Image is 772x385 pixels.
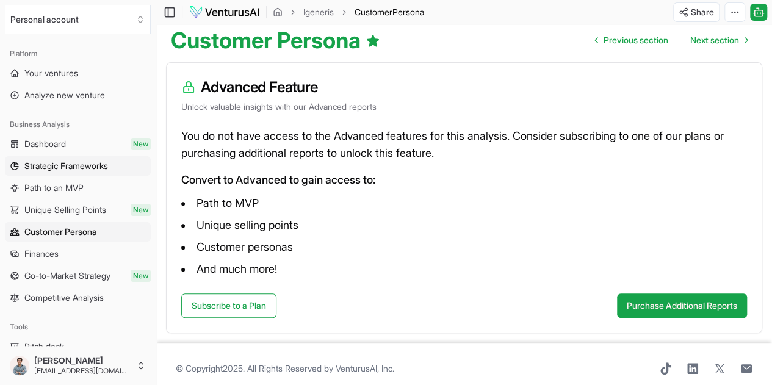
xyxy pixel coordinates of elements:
[5,5,151,34] button: Select an organization
[24,67,78,79] span: Your ventures
[691,6,714,18] span: Share
[34,355,131,366] span: [PERSON_NAME]
[5,134,151,154] a: DashboardNew
[24,340,64,353] span: Pitch deck
[34,366,131,376] span: [EMAIL_ADDRESS][DOMAIN_NAME]
[24,248,59,260] span: Finances
[181,237,747,257] li: Customer personas
[181,293,276,318] a: Subscribe to a Plan
[673,2,720,22] button: Share
[5,351,151,380] button: [PERSON_NAME][EMAIL_ADDRESS][DOMAIN_NAME]
[181,101,747,113] p: Unlock valuable insights with our Advanced reports
[181,193,747,213] li: Path to MVP
[181,171,747,189] p: Convert to Advanced to gain access to:
[171,28,380,52] h1: Customer Persona
[5,115,151,134] div: Business Analysis
[24,160,108,172] span: Strategic Frameworks
[5,85,151,105] a: Analyze new venture
[5,200,151,220] a: Unique Selling PointsNew
[585,28,678,52] a: Go to previous page
[690,34,739,46] span: Next section
[181,128,747,162] p: You do not have access to the Advanced features for this analysis. Consider subscribing to one of...
[5,337,151,356] a: Pitch deck
[585,28,757,52] nav: pagination
[355,7,392,17] span: Customer
[24,292,104,304] span: Competitive Analysis
[273,6,424,18] nav: breadcrumb
[181,77,747,97] h3: Advanced Feature
[131,270,151,282] span: New
[24,270,110,282] span: Go-to-Market Strategy
[24,204,106,216] span: Unique Selling Points
[5,244,151,264] a: Finances
[336,363,392,373] a: VenturusAI, Inc
[176,362,394,375] span: © Copyright 2025 . All Rights Reserved by .
[303,6,334,18] a: Igeneris
[131,138,151,150] span: New
[5,63,151,83] a: Your ventures
[189,5,260,20] img: logo
[24,138,66,150] span: Dashboard
[10,356,29,375] img: ALV-UjXxrhD41j7q50RREab7R8MxUCwXwqgDPv9VbK5izvBrlQWxu-yPSce5J75b0gCznSWruJb8jD5cNhsiuC7oa1cjdZq3t...
[24,89,105,101] span: Analyze new venture
[617,293,747,318] button: Purchase Additional Reports
[24,226,97,238] span: Customer Persona
[181,215,747,235] li: Unique selling points
[604,34,668,46] span: Previous section
[5,44,151,63] div: Platform
[5,222,151,242] a: Customer Persona
[355,6,424,18] span: CustomerPersona
[5,317,151,337] div: Tools
[5,178,151,198] a: Path to an MVP
[131,204,151,216] span: New
[181,259,747,279] li: And much more!
[24,182,84,194] span: Path to an MVP
[5,288,151,308] a: Competitive Analysis
[5,156,151,176] a: Strategic Frameworks
[680,28,757,52] a: Go to next page
[5,266,151,286] a: Go-to-Market StrategyNew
